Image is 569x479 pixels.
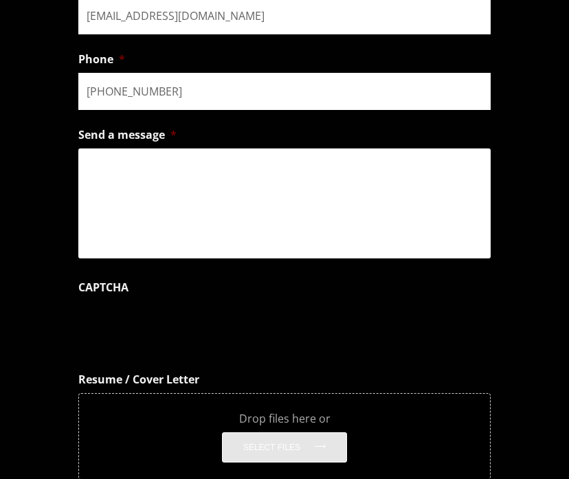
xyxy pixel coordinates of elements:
[96,410,473,427] span: Drop files here or
[78,128,177,142] label: Send a message
[222,432,347,463] button: select files, resume / cover letter
[78,372,199,387] label: Resume / Cover Letter
[78,280,129,295] label: CAPTCHA
[78,52,125,67] label: Phone
[78,301,287,355] iframe: reCAPTCHA
[500,413,569,479] iframe: Chat Widget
